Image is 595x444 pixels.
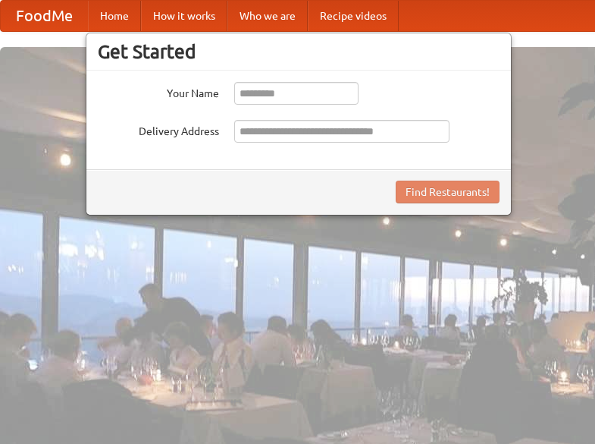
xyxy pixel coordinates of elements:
[227,1,308,31] a: Who we are
[396,181,499,203] button: Find Restaurants!
[98,82,219,101] label: Your Name
[308,1,399,31] a: Recipe videos
[141,1,227,31] a: How it works
[98,40,499,63] h3: Get Started
[1,1,88,31] a: FoodMe
[88,1,141,31] a: Home
[98,120,219,139] label: Delivery Address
